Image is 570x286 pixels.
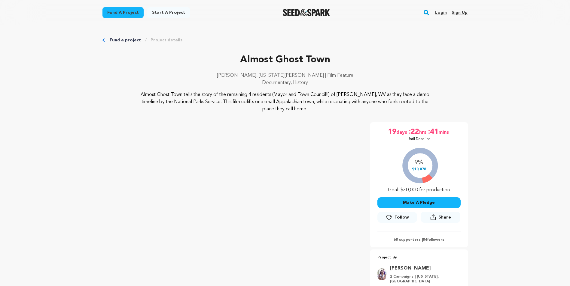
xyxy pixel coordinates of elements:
[438,127,450,137] span: mins
[147,7,190,18] a: Start a project
[377,254,461,261] p: Project By
[110,37,141,43] a: Fund a project
[388,127,396,137] span: 19
[395,214,409,220] span: Follow
[377,237,461,242] p: 68 supporters | followers
[102,7,144,18] a: Fund a project
[428,127,438,137] span: :41
[438,214,451,220] span: Share
[102,72,468,79] p: [PERSON_NAME], [US_STATE][PERSON_NAME] | Film Feature
[423,238,427,242] span: 84
[283,9,330,16] img: Seed&Spark Logo Dark Mode
[151,37,182,43] a: Project details
[435,8,447,17] a: Login
[421,212,460,225] span: Share
[283,9,330,16] a: Seed&Spark Homepage
[102,37,468,43] div: Breadcrumb
[390,265,457,272] a: Goto Jillian Howell profile
[377,212,417,223] a: Follow
[452,8,468,17] a: Sign up
[408,127,419,137] span: :22
[102,79,468,86] p: Documentary, History
[421,212,460,223] button: Share
[390,274,457,284] p: 2 Campaigns | [US_STATE], [GEOGRAPHIC_DATA]
[377,268,386,280] img: 335b6d63e9f535f0.jpg
[139,91,431,113] p: Almost Ghost Town tells the story of the remaining 4 residents (Mayor and Town Council!!) of [PER...
[377,197,461,208] button: Make A Pledge
[396,127,408,137] span: days
[102,53,468,67] p: Almost Ghost Town
[407,137,431,142] p: Until Deadline
[419,127,428,137] span: hrs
